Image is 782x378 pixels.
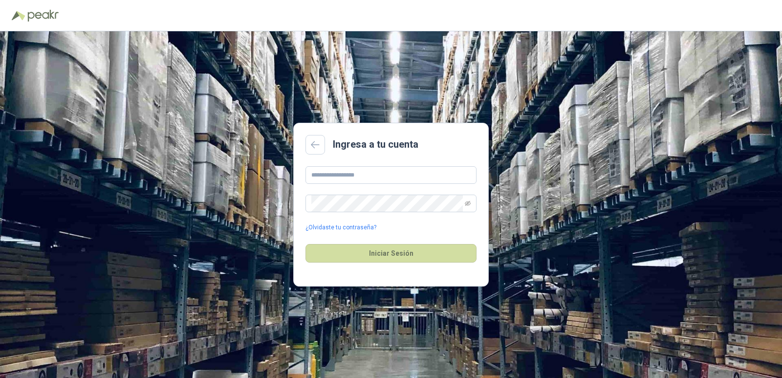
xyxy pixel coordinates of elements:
img: Peakr [27,10,59,22]
a: ¿Olvidaste tu contraseña? [305,223,376,232]
button: Iniciar Sesión [305,244,477,263]
img: Logo [12,11,25,21]
span: eye-invisible [465,200,471,206]
h2: Ingresa a tu cuenta [333,137,418,152]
